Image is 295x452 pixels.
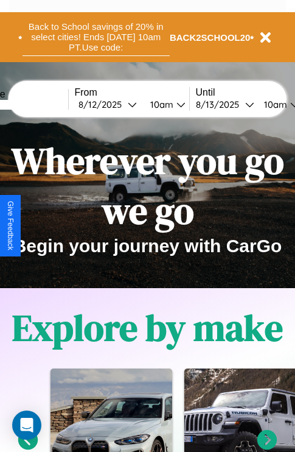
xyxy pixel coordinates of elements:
[6,201,15,250] div: Give Feedback
[12,303,283,353] h1: Explore by make
[75,87,189,98] label: From
[12,411,41,440] div: Open Intercom Messenger
[258,99,290,110] div: 10am
[196,99,245,110] div: 8 / 13 / 2025
[170,32,251,43] b: BACK2SCHOOL20
[144,99,176,110] div: 10am
[141,98,189,111] button: 10am
[23,18,170,56] button: Back to School savings of 20% in select cities! Ends [DATE] 10am PT.Use code:
[75,98,141,111] button: 8/12/2025
[78,99,128,110] div: 8 / 12 / 2025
